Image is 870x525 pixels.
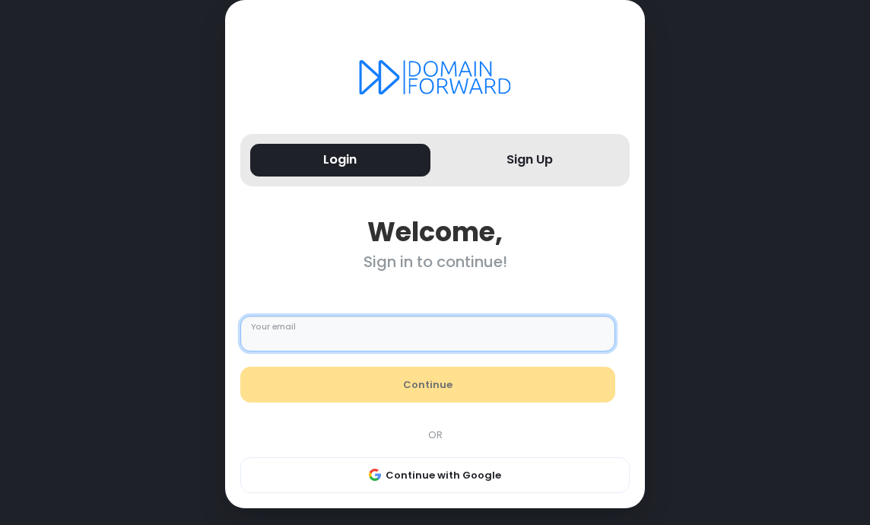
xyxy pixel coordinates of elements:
button: Login [250,144,430,177]
div: OR [233,428,637,443]
button: Continue with Google [240,457,630,494]
div: Sign in to continue! [240,253,630,271]
button: Sign Up [440,144,621,177]
div: Welcome, [240,216,630,248]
